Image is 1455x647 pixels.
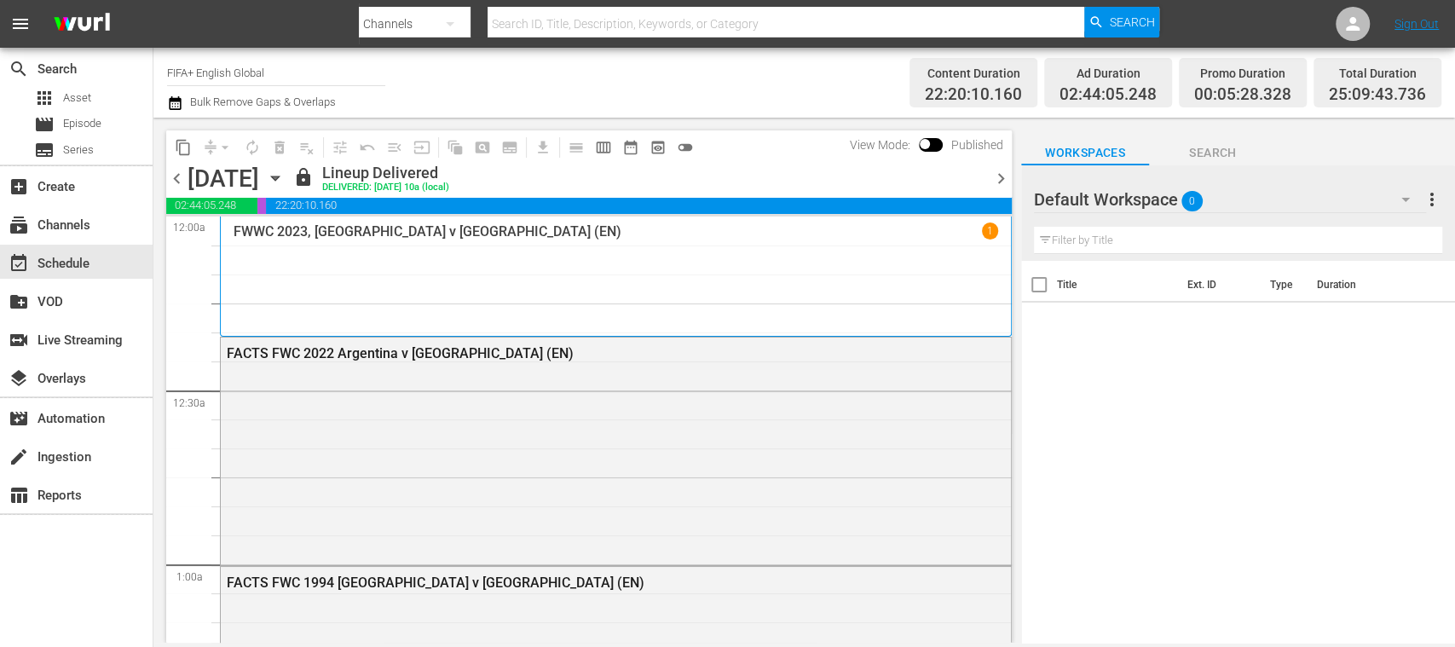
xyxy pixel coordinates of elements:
span: Fill episodes with ad slates [381,134,408,161]
span: Week Calendar View [590,134,617,161]
span: Ingestion [9,447,29,467]
span: chevron_right [990,168,1012,189]
span: Copy Lineup [170,134,197,161]
span: Day Calendar View [557,130,590,164]
span: Create Series Block [496,134,523,161]
span: Download as CSV [523,130,557,164]
div: Total Duration [1329,61,1426,85]
span: Asset [34,88,55,108]
button: Search [1084,7,1159,38]
span: Search [9,59,29,79]
span: Create [9,176,29,197]
span: Search [1109,7,1154,38]
th: Type [1260,261,1307,309]
button: more_vert [1422,179,1442,220]
span: Reports [9,485,29,505]
div: DELIVERED: [DATE] 10a (local) [322,182,449,194]
span: Remove Gaps & Overlaps [197,134,239,161]
span: Overlays [9,368,29,389]
span: 0 [1181,183,1203,219]
span: 25:09:43.736 [1329,85,1426,105]
span: Live Streaming [9,330,29,350]
span: more_vert [1422,189,1442,210]
span: Channels [9,215,29,235]
span: Workspaces [1021,142,1149,164]
span: 02:44:05.248 [166,197,257,214]
span: Episode [63,115,101,132]
img: ans4CAIJ8jUAAAAAAAAAAAAAAAAAAAAAAAAgQb4GAAAAAAAAAAAAAAAAAAAAAAAAJMjXAAAAAAAAAAAAAAAAAAAAAAAAgAT5G... [41,4,123,44]
p: 1 [987,225,993,237]
span: View Mode: [841,138,919,152]
span: 22:20:10.160 [266,197,1011,214]
div: FACTS FWC 1994 [GEOGRAPHIC_DATA] v [GEOGRAPHIC_DATA] (EN) [227,575,913,591]
span: Asset [63,90,91,107]
span: Series [34,140,55,160]
a: Sign Out [1394,17,1439,31]
span: chevron_left [166,168,188,189]
div: Content Duration [925,61,1022,85]
span: Loop Content [239,134,266,161]
div: [DATE] [188,165,259,193]
span: Month Calendar View [617,134,644,161]
span: Toggle to switch from Published to Draft view. [919,138,931,150]
th: Ext. ID [1177,261,1260,309]
span: Schedule [9,253,29,274]
span: VOD [9,292,29,312]
span: 22:20:10.160 [925,85,1022,105]
span: Update Metadata from Key Asset [408,134,436,161]
span: 00:05:28.328 [1194,85,1291,105]
div: FACTS FWC 2022 Argentina v [GEOGRAPHIC_DATA] (EN) [227,345,913,361]
span: content_copy [175,139,192,156]
p: FWWC 2023, [GEOGRAPHIC_DATA] v [GEOGRAPHIC_DATA] (EN) [234,223,621,240]
span: Refresh All Search Blocks [436,130,469,164]
span: 02:44:05.248 [1059,85,1157,105]
span: lock [293,167,314,188]
span: View Backup [644,134,672,161]
div: Default Workspace [1034,176,1426,223]
th: Title [1057,261,1177,309]
span: 00:05:28.328 [257,197,266,214]
div: Ad Duration [1059,61,1157,85]
span: Bulk Remove Gaps & Overlaps [188,95,336,108]
div: Lineup Delivered [322,164,449,182]
span: Automation [9,408,29,429]
span: Published [943,138,1012,152]
span: Search [1149,142,1277,164]
span: toggle_off [677,139,694,156]
th: Duration [1307,261,1409,309]
span: 24 hours Lineup View is OFF [672,134,699,161]
span: date_range_outlined [622,139,639,156]
span: menu [10,14,31,34]
div: Promo Duration [1194,61,1291,85]
span: Revert to Primary Episode [354,134,381,161]
span: Create Search Block [469,134,496,161]
span: Series [63,142,94,159]
span: preview_outlined [650,139,667,156]
span: calendar_view_week_outlined [595,139,612,156]
span: Episode [34,114,55,135]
